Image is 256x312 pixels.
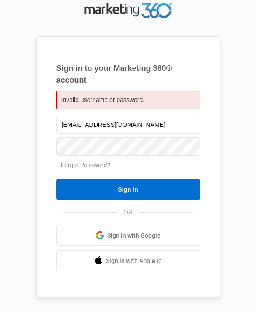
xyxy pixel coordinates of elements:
[107,231,161,240] span: Sign in with Google
[56,116,200,134] input: Email
[106,256,162,266] span: Sign in with Apple Id
[56,63,200,86] h1: Sign in to your Marketing 360® account
[56,225,200,246] a: Sign in with Google
[56,179,200,200] input: Sign In
[56,250,200,271] a: Sign in with Apple Id
[61,161,111,168] a: Forgot Password?
[61,96,145,103] span: Invalid username or password.
[117,208,139,217] span: OR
